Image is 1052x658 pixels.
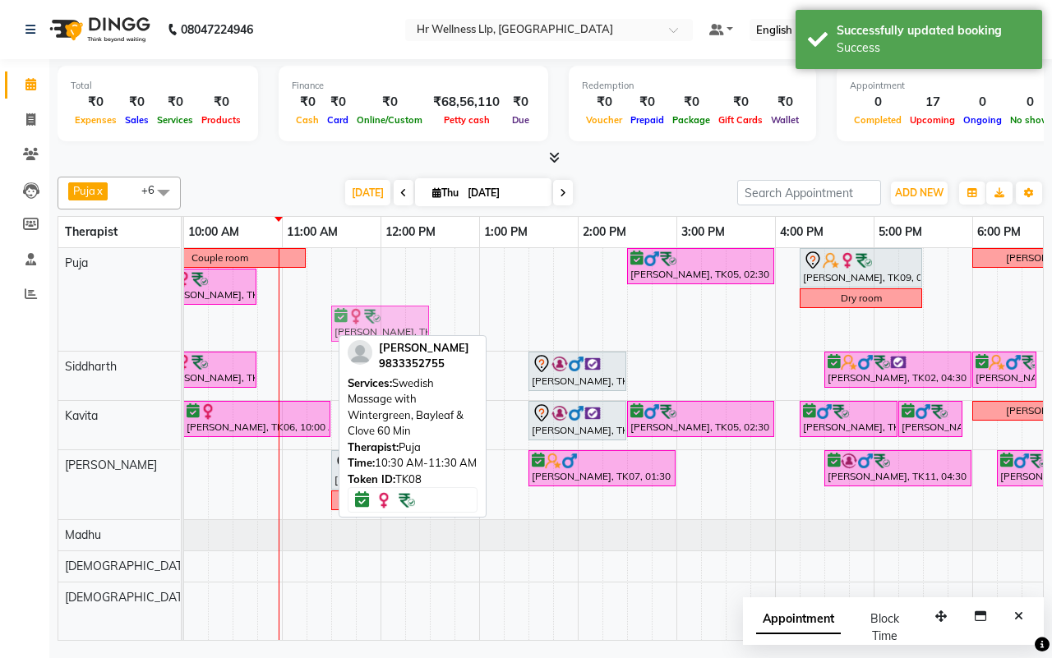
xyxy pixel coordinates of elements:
[333,453,477,487] div: [PERSON_NAME], TK03, 11:30 AM-01:00 PM, Herbal Potli Massage
[121,93,153,112] div: ₹0
[427,93,506,112] div: ₹68,56,110
[959,114,1006,126] span: Ongoing
[677,220,729,244] a: 3:00 PM
[71,93,121,112] div: ₹0
[850,114,906,126] span: Completed
[626,114,668,126] span: Prepaid
[160,354,255,385] div: [PERSON_NAME], TK08, 09:45 AM-10:45 AM, Swedish Massage 60 Min
[65,359,117,374] span: Siddharth
[428,186,463,199] span: Thu
[353,114,427,126] span: Online/Custom
[71,114,121,126] span: Expenses
[323,93,353,112] div: ₹0
[65,408,98,423] span: Kavita
[801,403,896,435] div: [PERSON_NAME], TK10, 04:15 PM-05:15 PM, Swedish Massage with Wintergreen, Bayleaf & Clove 60 Min
[530,354,625,389] div: [PERSON_NAME], TK01, 01:30 PM-02:30 PM, Swedish Massage with Wintergreen, Bayleaf & Clove 60 Min
[348,376,392,389] span: Services:
[121,114,153,126] span: Sales
[508,114,533,126] span: Due
[837,39,1030,57] div: Success
[850,93,906,112] div: 0
[668,114,714,126] span: Package
[71,79,245,93] div: Total
[626,93,668,112] div: ₹0
[348,456,375,469] span: Time:
[870,611,899,643] span: Block Time
[826,453,970,484] div: [PERSON_NAME], TK11, 04:30 PM-06:00 PM, Massage 60 Min
[65,458,157,472] span: [PERSON_NAME]
[141,183,167,196] span: +6
[42,7,155,53] img: logo
[974,354,1035,385] div: [PERSON_NAME], TK02, 06:00 PM-06:40 PM, 10 mins complimentary Service
[348,439,478,456] div: Puja
[579,220,630,244] a: 2:00 PM
[737,180,881,205] input: Search Appointment
[348,440,399,453] span: Therapist:
[191,251,248,265] div: Couple room
[629,251,773,282] div: [PERSON_NAME], TK05, 02:30 PM-04:00 PM, Swedish Massage 60 Min
[440,114,494,126] span: Petty cash
[381,220,440,244] a: 12:00 PM
[292,114,323,126] span: Cash
[333,308,427,339] div: [PERSON_NAME], TK08, 10:30 AM-11:30 AM, Swedish Massage with Wintergreen, Bayleaf & Clove 60 Min
[959,93,1006,112] div: 0
[65,559,234,573] span: [DEMOGRAPHIC_DATA] waitlist
[348,376,464,438] span: Swedish Massage with Wintergreen, Bayleaf & Clove 60 Min
[841,291,882,306] div: Dry room
[65,224,118,239] span: Therapist
[973,220,1025,244] a: 6:00 PM
[379,356,469,372] div: 9833352755
[874,220,926,244] a: 5:00 PM
[65,527,101,542] span: Madhu
[582,93,626,112] div: ₹0
[530,453,674,484] div: [PERSON_NAME], TK07, 01:30 PM-03:00 PM, Massage 60 Min
[323,114,353,126] span: Card
[714,114,767,126] span: Gift Cards
[345,180,390,205] span: [DATE]
[153,93,197,112] div: ₹0
[197,114,245,126] span: Products
[900,403,961,435] div: [PERSON_NAME], TK10, 05:15 PM-05:55 PM, 10 mins complimentary Service
[95,184,103,197] a: x
[582,79,803,93] div: Redemption
[756,605,841,634] span: Appointment
[776,220,828,244] a: 4:00 PM
[480,220,532,244] a: 1:00 PM
[506,93,535,112] div: ₹0
[906,114,959,126] span: Upcoming
[197,93,245,112] div: ₹0
[65,590,234,605] span: [DEMOGRAPHIC_DATA] waitlist
[348,472,478,488] div: TK08
[185,403,329,435] div: [PERSON_NAME], TK06, 10:00 AM-11:30 AM, Swedish Massage with Wintergreen, Bayleaf & Clove 60 Min
[181,7,253,53] b: 08047224946
[629,403,773,435] div: [PERSON_NAME], TK05, 02:30 PM-04:00 PM, Swedish Massage 60 Min
[160,271,255,302] div: [PERSON_NAME], TK08, 09:45 AM-10:45 AM, Swedish Massage 60 Min
[73,184,95,197] span: Puja
[348,472,395,485] span: Token ID:
[801,251,920,285] div: [PERSON_NAME], TK09, 04:15 PM-05:30 PM, Comforting Clove Balm Massage 60 Min
[292,79,535,93] div: Finance
[530,403,625,438] div: [PERSON_NAME], TK01, 01:30 PM-02:30 PM, Swedish Massage with Wintergreen, Bayleaf & Clove 60 Min
[895,186,944,199] span: ADD NEW
[714,93,767,112] div: ₹0
[65,255,88,270] span: Puja
[837,22,1030,39] div: Successfully updated booking
[767,114,803,126] span: Wallet
[348,455,478,472] div: 10:30 AM-11:30 AM
[283,220,342,244] a: 11:00 AM
[1007,604,1031,629] button: Close
[582,114,626,126] span: Voucher
[184,220,243,244] a: 10:00 AM
[906,93,959,112] div: 17
[348,340,372,365] img: profile
[153,114,197,126] span: Services
[767,93,803,112] div: ₹0
[379,341,469,354] span: [PERSON_NAME]
[463,181,545,205] input: 2025-09-04
[668,93,714,112] div: ₹0
[292,93,323,112] div: ₹0
[353,93,427,112] div: ₹0
[891,182,948,205] button: ADD NEW
[826,354,970,385] div: [PERSON_NAME], TK02, 04:30 PM-06:00 PM, Massage 90 Min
